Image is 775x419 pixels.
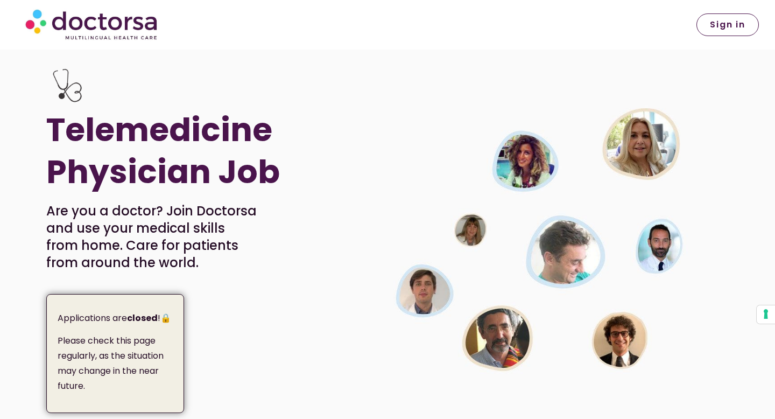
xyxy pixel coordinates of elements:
button: Your consent preferences for tracking technologies [757,305,775,324]
p: Are you a doctor? Join Doctorsa and use your medical skills from home. Care for patients from aro... [46,202,258,271]
h1: Telemedicine Physician Job [46,109,322,193]
span: Sign in [710,20,745,29]
strong: closed [127,312,158,324]
p: Please check this page regularly, as the situation may change in the near future. [58,333,176,394]
p: Applications are !🔒 [58,311,176,326]
a: Sign in [696,13,759,36]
